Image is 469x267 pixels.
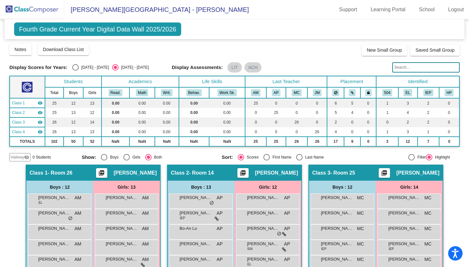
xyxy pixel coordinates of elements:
td: 26 [45,117,64,127]
span: AP [284,194,290,201]
th: Jason McCullough [307,87,327,98]
button: Work Sk. [217,89,237,96]
span: 0 Students [32,154,51,160]
span: [PERSON_NAME] [180,194,212,201]
td: NaN [155,137,179,146]
span: [PERSON_NAME] [180,210,212,216]
div: [DATE] - [DATE] [79,65,109,70]
td: 12 [398,137,418,146]
td: 0 [266,98,286,108]
button: Print Students Details [379,168,390,178]
span: [PERSON_NAME], [388,241,420,247]
td: Jason McCullough - Room 27 [10,127,45,137]
th: Placement [327,76,376,87]
td: 25 [266,108,286,117]
th: Girls [83,87,102,98]
td: 13 [83,98,102,108]
span: Class 3 [312,170,330,176]
button: Math [136,89,148,96]
span: [PERSON_NAME] [106,194,138,201]
span: [PERSON_NAME] [38,225,70,232]
mat-icon: visibility [38,129,43,134]
td: 0.00 [102,127,129,137]
td: 0.00 [209,117,245,127]
div: [DATE] - [DATE] [119,65,149,70]
span: AM [75,210,81,217]
span: do_not_disturb_alt [277,231,281,237]
button: HP [445,89,454,96]
span: Notes [14,47,26,52]
span: [PERSON_NAME] [247,256,279,263]
td: 25 [245,98,266,108]
span: [PERSON_NAME] [114,170,157,176]
td: 102 [45,137,64,146]
td: 0 [360,108,376,117]
span: MC [424,210,431,217]
span: Download Class List [43,47,84,52]
td: 0.00 [155,98,179,108]
span: [PERSON_NAME] [321,194,353,201]
span: [PERSON_NAME] [106,241,138,247]
span: [PERSON_NAME] [38,210,70,216]
span: AM [142,194,149,201]
span: Fourth Grade Current Year Digital Data Wall 2025/2026 [14,22,181,36]
mat-icon: visibility [38,100,43,106]
td: 0 [286,108,307,117]
td: 25 [245,137,266,146]
button: New Small Group [362,44,407,56]
span: AP [217,256,223,263]
td: 0 [307,98,327,108]
span: [PERSON_NAME] [106,210,138,216]
td: 6 [327,98,344,108]
td: 0 [245,117,266,127]
td: 12 [83,108,102,117]
span: [PERSON_NAME] [321,241,353,247]
td: 0.00 [102,117,129,127]
td: 0.00 [209,98,245,108]
span: AP [284,241,290,247]
mat-icon: visibility [38,110,43,115]
div: Boys : 12 [26,181,93,194]
div: Highlight [432,154,450,160]
span: Show: [82,154,96,160]
mat-icon: picture_as_pdf [380,170,388,179]
span: AM [142,225,149,232]
span: [PERSON_NAME] [247,241,279,247]
span: Display Scores for Years: [9,65,67,70]
td: 4 [344,108,360,117]
td: 3 [398,127,418,137]
span: [PERSON_NAME] [321,210,353,216]
button: JM [313,89,322,96]
td: 0.00 [179,127,209,137]
span: AP [217,194,223,201]
td: 0 [266,127,286,137]
a: Learning Portal [366,4,411,15]
span: [PERSON_NAME] [321,256,353,263]
td: NaN [209,137,245,146]
button: AM [251,89,261,96]
td: 0 [245,108,266,117]
th: Ariana Perrucci [266,87,286,98]
td: 0.00 [102,108,129,117]
span: [PERSON_NAME] [255,170,298,176]
span: MC [424,256,431,263]
th: Keep away students [327,87,344,98]
span: [PERSON_NAME] Chanter [388,225,420,232]
span: Class 4 [12,129,25,135]
button: 504 [382,89,393,96]
th: Total [45,87,64,98]
td: 2 [398,117,418,127]
td: 0.00 [179,108,209,117]
span: MC [357,241,364,247]
mat-icon: picture_as_pdf [239,170,247,179]
td: 25 [45,98,64,108]
td: 0.00 [129,98,155,108]
td: 26 [307,137,327,146]
button: Writ. [161,89,173,96]
span: [PERSON_NAME] [388,210,420,216]
td: NaN [129,137,155,146]
mat-icon: picture_as_pdf [98,170,105,179]
span: Class 3 [12,119,25,125]
button: Saved Small Group [410,44,459,56]
td: Ariana Perrucci - Room 14 [10,108,45,117]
